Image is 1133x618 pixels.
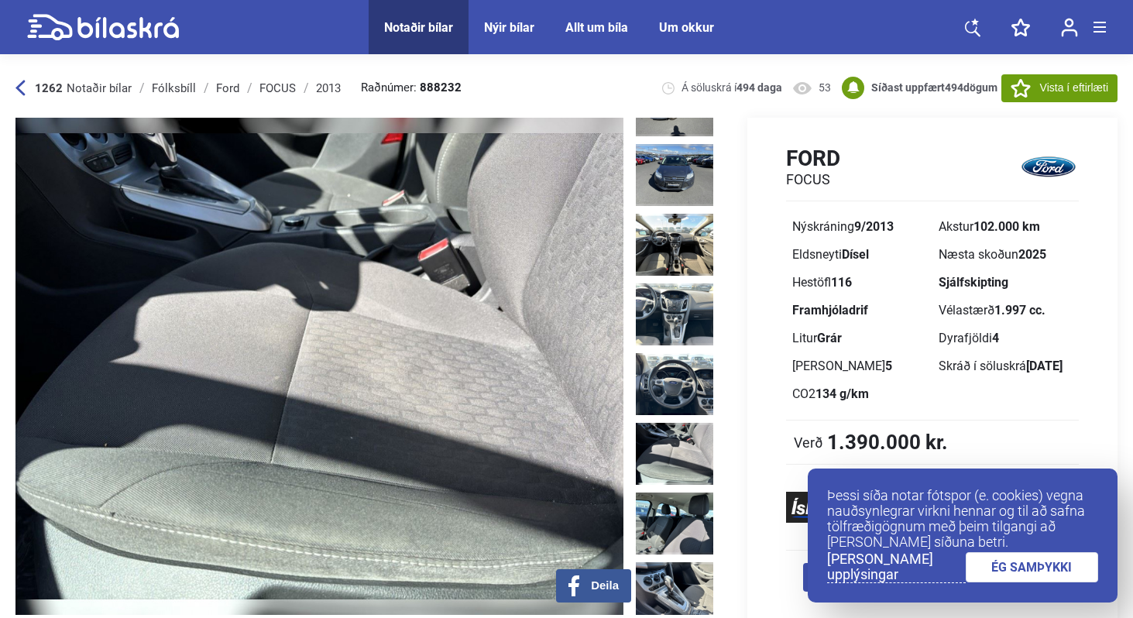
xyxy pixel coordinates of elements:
[786,171,840,188] h2: FOCUS
[1026,359,1063,373] b: [DATE]
[939,221,1073,233] div: Akstur
[420,82,462,94] b: 888232
[636,283,713,345] img: 1743787153_2312210492236827474_16087125996317823.jpg
[827,488,1098,550] p: Þessi síða notar fótspor (e. cookies) vegna nauðsynlegrar virkni hennar og til að safna tölfræðig...
[842,247,869,262] b: Dísel
[939,275,1008,290] b: Sjálfskipting
[939,249,1073,261] div: Næsta skoðun
[1001,74,1118,102] button: Vista í eftirlæti
[827,432,948,452] b: 1.390.000 kr.
[636,493,713,554] img: 1743787154_7200265927259360119_16087127207322750.jpg
[636,423,713,485] img: 1743787154_4977082173771036003_16087126804091944.jpg
[384,20,453,35] a: Notaðir bílar
[792,249,926,261] div: Eldsneyti
[591,579,619,592] span: Deila
[939,332,1073,345] div: Dyrafjöldi
[817,331,842,345] b: Grár
[556,569,631,603] button: Deila
[659,20,714,35] a: Um okkur
[871,81,997,94] b: Síðast uppfært dögum
[786,146,840,171] h1: Ford
[939,360,1073,373] div: Skráð í söluskrá
[636,353,713,415] img: 1743787153_8338513544458228679_16087126403605150.jpg
[736,81,782,94] b: 494 daga
[827,551,966,583] a: [PERSON_NAME] upplýsingar
[792,276,926,289] div: Hestöfl
[973,219,1040,234] b: 102.000 km
[885,359,892,373] b: 5
[1018,247,1046,262] b: 2025
[259,82,296,94] div: FOCUS
[152,82,196,94] div: Fólksbíll
[484,20,534,35] a: Nýir bílar
[966,552,1099,582] a: ÉG SAMÞYKKI
[992,331,999,345] b: 4
[792,303,868,318] b: Framhjóladrif
[1040,80,1108,96] span: Vista í eftirlæti
[565,20,628,35] a: Allt um bíla
[682,81,782,95] span: Á söluskrá í
[994,303,1045,318] b: 1.997 cc.
[361,82,462,94] span: Raðnúmer:
[316,82,341,94] div: 2013
[831,275,852,290] b: 116
[792,221,926,233] div: Nýskráning
[35,81,63,95] b: 1262
[939,304,1073,317] div: Vélastærð
[1018,145,1079,189] img: logo Ford FOCUS
[636,144,713,206] img: 1743787152_6183285793452253780_16087125151834717.jpg
[636,214,713,276] img: 1743787153_4095229329411918269_16087125565744446.jpg
[945,81,963,94] span: 494
[216,82,239,94] div: Ford
[67,81,132,95] span: Notaðir bílar
[1061,18,1078,37] img: user-login.svg
[854,219,894,234] b: 9/2013
[815,386,869,401] b: 134 g/km
[792,360,926,373] div: [PERSON_NAME]
[792,388,926,400] div: CO2
[792,332,926,345] div: Litur
[794,434,823,450] span: Verð
[819,81,831,95] span: 53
